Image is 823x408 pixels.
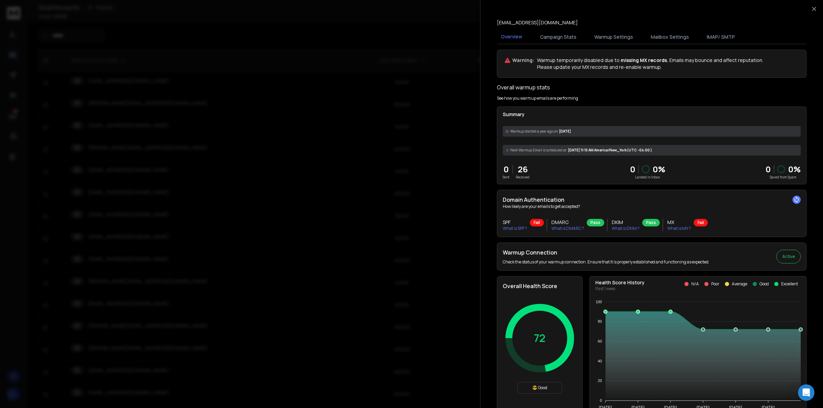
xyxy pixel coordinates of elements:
tspan: 40 [598,359,602,363]
span: Next Warmup Email is scheduled at [510,148,566,153]
p: Excellent [781,281,798,287]
p: 72 [534,332,546,344]
div: Fail [694,219,708,226]
button: Mailbox Settings [647,29,693,45]
span: missing MX records. [620,57,668,63]
h2: Domain Authentication [503,196,801,204]
h3: DMARC [551,219,584,226]
p: 0 % [653,164,665,175]
p: See how you warmup emails are performing [497,96,578,101]
div: Fail [530,219,544,226]
p: Average [732,281,747,287]
strong: 0 [765,163,771,175]
p: 0 % [788,164,801,175]
p: Health Score History [595,279,645,286]
p: Past 1 week [595,286,645,292]
p: Check the status of your warmup connection. Ensure that it is properly established and functionin... [503,259,709,265]
p: 26 [516,164,529,175]
h3: DKIM [612,219,640,226]
div: Pass [587,219,604,226]
p: How likely are your emails to get accepted? [503,204,801,209]
div: [DATE] 11:15 AM America/New_York (UTC -04:00 ) [503,145,801,156]
p: What is DMARC ? [551,226,584,231]
p: Summary [503,111,801,118]
h2: Warmup Connection [503,248,709,257]
tspan: 0 [600,398,602,403]
button: Campaign Stats [536,29,581,45]
span: Warmup started a year ago on [510,129,558,134]
p: Good [760,281,769,287]
h3: MX [667,219,691,226]
p: What is MX ? [667,226,691,231]
p: What is DKIM ? [612,226,640,231]
div: Pass [642,219,660,226]
p: Landed in Inbox [630,175,665,180]
p: N/A [691,281,699,287]
button: Active [776,250,801,263]
p: [EMAIL_ADDRESS][DOMAIN_NAME] [497,19,578,26]
h3: SPF [503,219,527,226]
p: Received [516,175,529,180]
p: Poor [711,281,719,287]
button: Warmup Settings [590,29,637,45]
button: Overview [497,29,526,45]
p: Saved from Spam [765,175,801,180]
tspan: 20 [598,379,602,383]
p: Warning: [512,57,534,64]
tspan: 100 [596,300,602,304]
p: Sent [503,175,510,180]
button: IMAP/ SMTP [703,29,739,45]
tspan: 60 [598,339,602,343]
p: What is SPF ? [503,226,527,231]
div: Open Intercom Messenger [798,384,814,401]
p: 0 [503,164,510,175]
tspan: 80 [598,319,602,323]
p: 0 [630,164,635,175]
h2: Overall Health Score [503,282,577,290]
p: Warmup temporarily disabled due to Emails may bounce and affect reputation. Please update your MX... [537,57,763,71]
h1: Overall warmup stats [497,83,550,91]
div: 😎 Good [517,382,562,394]
div: [DATE] [503,126,801,137]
